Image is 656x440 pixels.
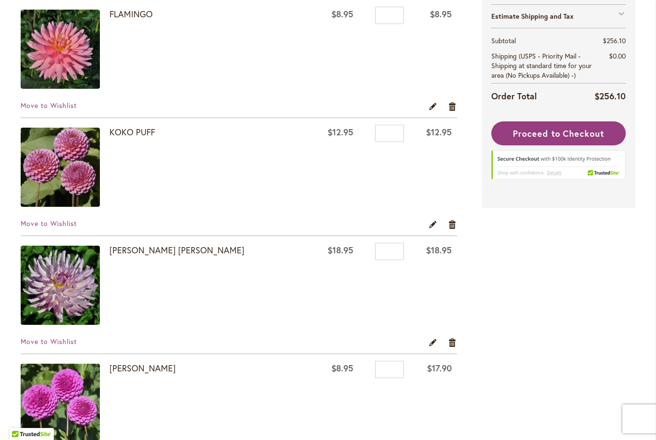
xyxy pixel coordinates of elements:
[21,101,77,110] a: Move to Wishlist
[7,406,34,433] iframe: Launch Accessibility Center
[21,246,109,327] a: LEILA SAVANNA ROSE
[331,8,353,20] span: $8.95
[328,244,353,256] span: $18.95
[491,121,626,145] button: Proceed to Checkout
[427,362,452,374] span: $17.90
[21,337,77,346] a: Move to Wishlist
[109,362,176,374] a: [PERSON_NAME]
[426,126,452,138] span: $12.95
[328,126,353,138] span: $12.95
[426,244,452,256] span: $18.95
[491,12,573,21] strong: Estimate Shipping and Tax
[491,51,517,60] span: Shipping
[21,10,100,89] img: FLAMINGO
[331,362,353,374] span: $8.95
[609,51,626,60] span: $0.00
[491,89,537,103] strong: Order Total
[21,128,109,209] a: KOKO PUFF
[491,51,592,80] span: (USPS - Priority Mail - Shipping at standard time for your area (No Pickups Available) -)
[109,126,155,138] a: KOKO PUFF
[491,150,626,184] div: TrustedSite Certified
[603,36,626,45] span: $256.10
[491,33,595,48] th: Subtotal
[21,10,109,91] a: FLAMINGO
[595,90,626,102] span: $256.10
[21,128,100,207] img: KOKO PUFF
[109,8,153,20] a: FLAMINGO
[513,128,604,139] span: Proceed to Checkout
[109,244,244,256] a: [PERSON_NAME] [PERSON_NAME]
[430,8,452,20] span: $8.95
[21,219,77,228] a: Move to Wishlist
[21,246,100,325] img: LEILA SAVANNA ROSE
